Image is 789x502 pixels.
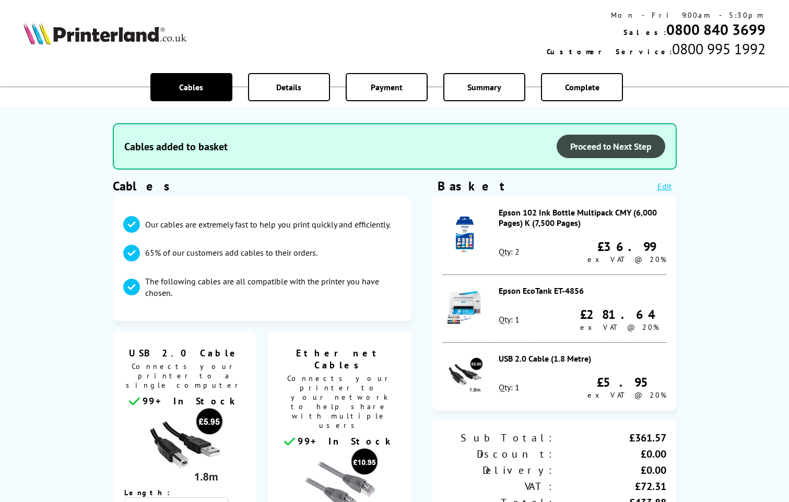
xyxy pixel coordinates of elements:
span: Details [276,82,301,92]
span: ex VAT @ 20% [587,390,666,400]
div: £281.64 [580,306,666,322]
img: USB 2.0 Cable (1.8 Metre) [446,357,483,394]
span: Connects your printer to your network to help share with multiple users [273,371,406,435]
span: Complete [565,82,599,92]
div: £36.99 [587,238,666,255]
div: Mon - Fri 9:00am - 5:30pm [547,10,766,20]
span: 0800 995 1992 [672,39,766,58]
div: Delivery: [443,463,555,477]
div: £72.31 [555,480,666,493]
p: Our cables are extremely fast to help you print quickly and efficiently. [145,219,391,230]
img: Epson EcoTank ET-4856 [446,290,483,326]
div: Sub Total: [443,431,555,445]
div: Discount: [443,447,555,461]
div: Qty: 2 [499,246,520,257]
div: Epson EcoTank ET-4856 [499,285,666,296]
div: VAT: [443,480,555,493]
img: Printerland Logo [23,22,186,45]
span: Proceed to Next Step [570,140,652,152]
span: USB 2.0 Cable [121,347,249,359]
a: Edit [657,181,672,192]
div: Basket [438,178,505,194]
p: 65% of our customers add cables to their orders. [145,247,317,258]
img: usb cable [145,408,223,486]
span: Payment [371,82,403,92]
span: Customer Service: [547,47,672,56]
span: ex VAT @ 20% [580,322,659,332]
h1: Cables [113,178,411,194]
a: 0800 840 3699 [666,20,766,39]
span: Summary [467,82,501,92]
span: ex VAT @ 20% [587,255,666,264]
span: Sales: [623,28,666,37]
div: Qty: 1 [499,314,520,325]
p: The following cables are all compatible with the printer you have chosen. [145,276,401,299]
div: Qty: 1 [499,382,520,392]
a: Proceed to Next Step [557,135,665,158]
div: Epson 102 Ink Bottle Multipack CMY (6,000 Pages) K (7,500 Pages) [499,207,666,228]
img: Epson 102 Ink Bottle Multipack CMY (6,000 Pages) K (7,500 Pages) [446,217,483,253]
span: Connects your printer to a single computer [118,359,251,395]
div: £361.57 [555,431,666,445]
span: Cables [179,82,203,92]
div: £0.00 [555,463,666,477]
div: USB 2.0 Cable (1.8 Metre) [499,353,666,364]
span: Cables added to basket [124,140,228,153]
span: Length: [124,488,180,497]
span: 99+ In Stock [143,395,240,407]
div: £5.95 [587,374,666,390]
div: £0.00 [555,447,666,461]
span: Ethernet Cables [276,347,404,371]
span: 99+ In Stock [298,435,395,447]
